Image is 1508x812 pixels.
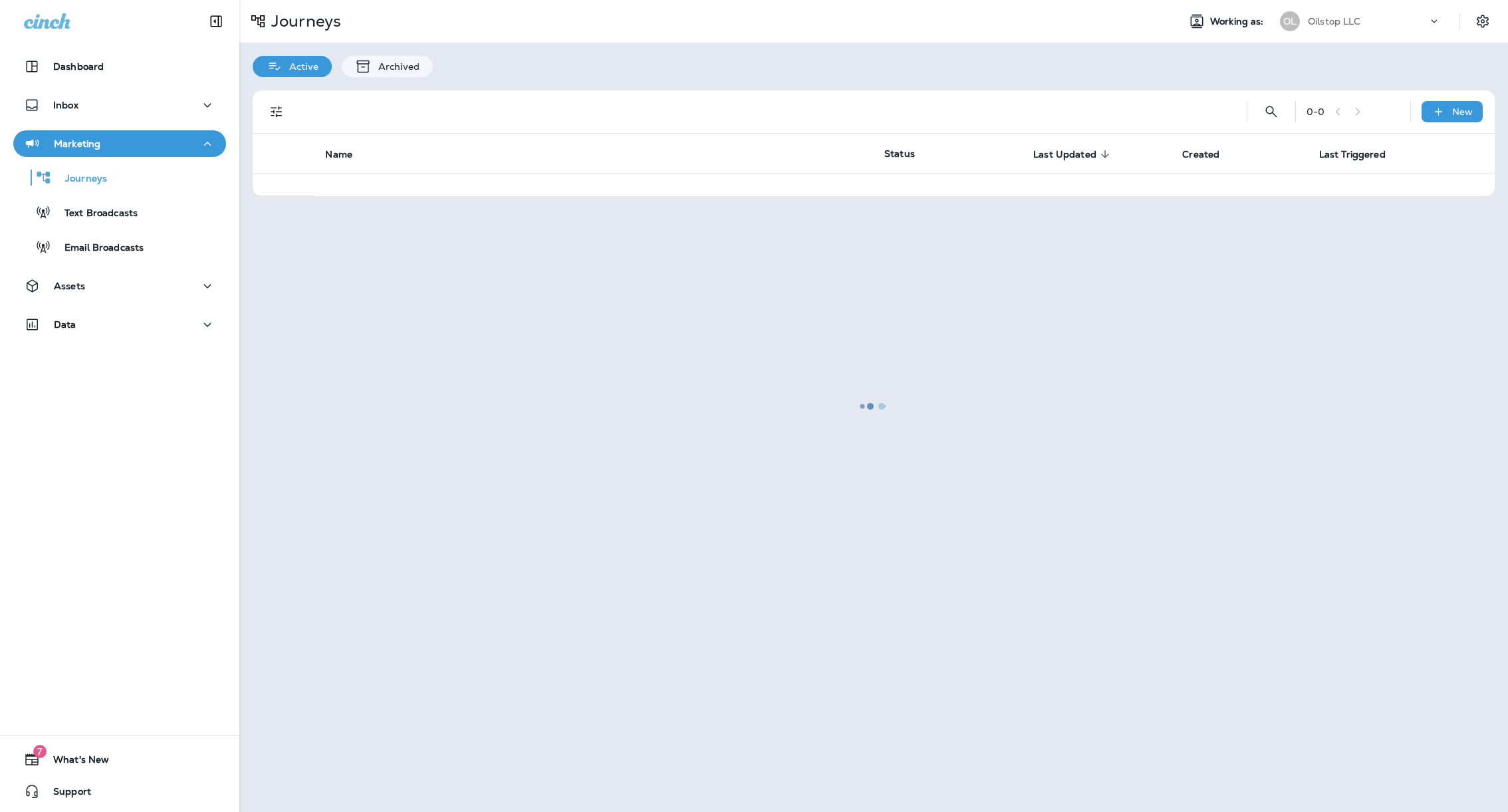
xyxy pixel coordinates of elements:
button: Journeys [13,164,226,192]
button: 7What's New [13,746,226,773]
p: Dashboard [53,61,104,72]
p: Data [54,319,76,330]
p: Inbox [53,100,78,110]
span: What's New [40,754,109,770]
button: Email Broadcasts [13,233,226,261]
p: Text Broadcasts [51,207,138,220]
button: Data [13,311,226,338]
button: Support [13,778,226,805]
p: Email Broadcasts [51,242,144,255]
button: Marketing [13,130,226,157]
button: Text Broadcasts [13,198,226,226]
p: Marketing [54,138,100,149]
p: Assets [54,281,85,291]
span: Support [40,786,91,802]
span: 7 [33,745,47,758]
button: Dashboard [13,53,226,80]
p: New [1452,106,1473,117]
button: Collapse Sidebar [197,8,235,35]
button: Assets [13,273,226,299]
button: Inbox [13,92,226,118]
p: Journeys [52,173,107,186]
